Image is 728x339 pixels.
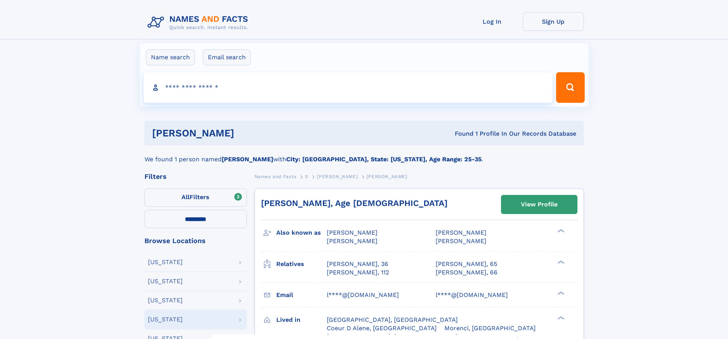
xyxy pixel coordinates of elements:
[327,237,378,245] span: [PERSON_NAME]
[276,289,327,302] h3: Email
[276,313,327,326] h3: Lived in
[344,130,576,138] div: Found 1 Profile In Our Records Database
[144,72,553,103] input: search input
[556,290,565,295] div: ❯
[148,316,183,323] div: [US_STATE]
[556,72,584,103] button: Search Button
[305,172,308,181] a: S
[317,174,358,179] span: [PERSON_NAME]
[327,268,389,277] a: [PERSON_NAME], 112
[148,259,183,265] div: [US_STATE]
[556,260,565,264] div: ❯
[305,174,308,179] span: S
[436,260,497,268] a: [PERSON_NAME], 65
[255,172,297,181] a: Names and Facts
[222,156,273,163] b: [PERSON_NAME]
[556,315,565,320] div: ❯
[521,196,558,213] div: View Profile
[148,297,183,303] div: [US_STATE]
[366,174,407,179] span: [PERSON_NAME]
[144,146,584,164] div: We found 1 person named with .
[327,324,437,332] span: Coeur D Alene, [GEOGRAPHIC_DATA]
[436,237,486,245] span: [PERSON_NAME]
[152,128,345,138] h1: [PERSON_NAME]
[436,268,498,277] a: [PERSON_NAME], 66
[144,12,255,33] img: Logo Names and Facts
[276,226,327,239] h3: Also known as
[182,193,190,201] span: All
[327,316,458,323] span: [GEOGRAPHIC_DATA], [GEOGRAPHIC_DATA]
[144,173,247,180] div: Filters
[436,229,486,236] span: [PERSON_NAME]
[148,278,183,284] div: [US_STATE]
[327,260,388,268] a: [PERSON_NAME], 36
[501,195,577,214] a: View Profile
[144,188,247,207] label: Filters
[462,12,523,31] a: Log In
[327,229,378,236] span: [PERSON_NAME]
[444,324,536,332] span: Morenci, [GEOGRAPHIC_DATA]
[144,237,247,244] div: Browse Locations
[146,49,195,65] label: Name search
[261,198,448,208] a: [PERSON_NAME], Age [DEMOGRAPHIC_DATA]
[276,258,327,271] h3: Relatives
[523,12,584,31] a: Sign Up
[286,156,482,163] b: City: [GEOGRAPHIC_DATA], State: [US_STATE], Age Range: 25-35
[556,229,565,234] div: ❯
[317,172,358,181] a: [PERSON_NAME]
[203,49,251,65] label: Email search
